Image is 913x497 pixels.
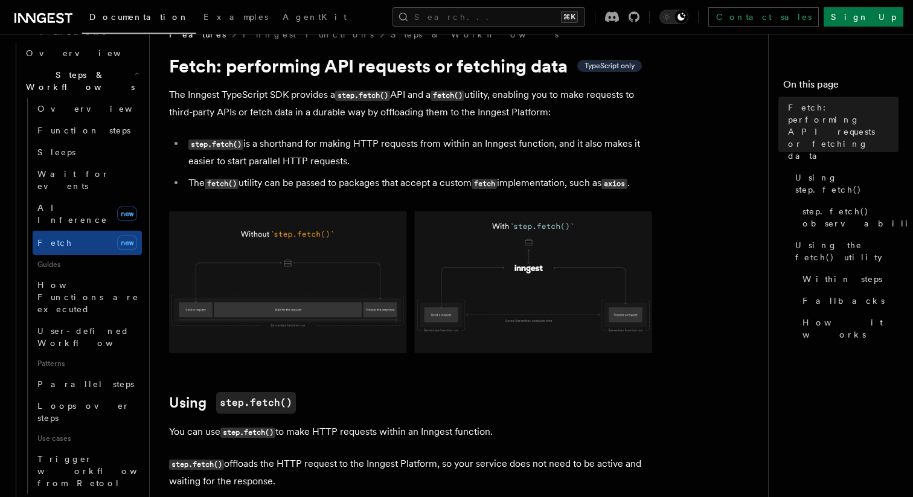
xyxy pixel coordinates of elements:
[392,7,585,27] button: Search...⌘K
[37,401,130,423] span: Loops over steps
[169,460,224,470] code: step.fetch()
[37,147,75,157] span: Sleeps
[169,86,652,121] p: The Inngest TypeScript SDK provides a API and a utility, enabling you to make requests to third-p...
[783,97,899,167] a: Fetch: performing API requests or fetching data
[37,280,139,314] span: How Functions are executed
[220,428,275,438] code: step.fetch()
[185,175,652,192] li: The utility can be passed to packages that accept a custom implementation, such as .
[21,42,142,64] a: Overview
[275,4,354,33] a: AgentKit
[335,91,390,101] code: step.fetch()
[33,354,142,373] span: Patterns
[169,211,652,353] img: Using Fetch offloads the HTTP request to the Inngest Platform
[188,139,243,150] code: step.fetch()
[37,454,170,488] span: Trigger workflows from Retool
[89,12,189,22] span: Documentation
[798,290,899,312] a: Fallbacks
[169,28,226,40] span: Features
[33,163,142,197] a: Wait for events
[802,295,885,307] span: Fallbacks
[37,238,72,248] span: Fetch
[169,55,652,77] h1: Fetch: performing API requests or fetching data
[391,28,559,40] a: Steps & Workflows
[798,312,899,345] a: How it works
[21,69,135,93] span: Steps & Workflows
[802,273,882,285] span: Within steps
[33,373,142,395] a: Parallel steps
[203,12,268,22] span: Examples
[117,236,137,250] span: new
[21,98,142,494] div: Steps & Workflows
[117,207,137,221] span: new
[216,392,296,414] code: step.fetch()
[790,167,899,200] a: Using step.fetch()
[33,429,142,448] span: Use cases
[21,64,142,98] button: Steps & Workflows
[561,11,578,23] kbd: ⌘K
[33,141,142,163] a: Sleeps
[37,326,146,348] span: User-defined Workflows
[26,48,150,58] span: Overview
[824,7,903,27] a: Sign Up
[33,395,142,429] a: Loops over steps
[795,239,899,263] span: Using the fetch() utility
[33,255,142,274] span: Guides
[37,379,134,389] span: Parallel steps
[33,120,142,141] a: Function steps
[243,28,374,40] a: Inngest Functions
[431,91,464,101] code: fetch()
[601,179,627,189] code: axios
[185,135,652,170] li: is a shorthand for making HTTP requests from within an Inngest function, and it also makes it eas...
[169,455,652,490] p: offloads the HTTP request to the Inngest Platform, so your service does not need to be active and...
[472,179,497,189] code: fetch
[802,316,899,341] span: How it works
[33,320,142,354] a: User-defined Workflows
[783,77,899,97] h4: On this page
[33,197,142,231] a: AI Inferencenew
[37,126,130,135] span: Function steps
[33,448,142,494] a: Trigger workflows from Retool
[790,234,899,268] a: Using the fetch() utility
[37,104,162,114] span: Overview
[33,98,142,120] a: Overview
[659,10,688,24] button: Toggle dark mode
[37,169,109,191] span: Wait for events
[788,101,899,162] span: Fetch: performing API requests or fetching data
[585,61,635,71] span: TypeScript only
[283,12,347,22] span: AgentKit
[33,231,142,255] a: Fetchnew
[169,423,652,441] p: You can use to make HTTP requests within an Inngest function.
[798,200,899,234] a: step.fetch() observability
[196,4,275,33] a: Examples
[33,274,142,320] a: How Functions are executed
[708,7,819,27] a: Contact sales
[169,392,296,414] a: Usingstep.fetch()
[82,4,196,34] a: Documentation
[37,203,107,225] span: AI Inference
[205,179,239,189] code: fetch()
[795,172,899,196] span: Using step.fetch()
[798,268,899,290] a: Within steps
